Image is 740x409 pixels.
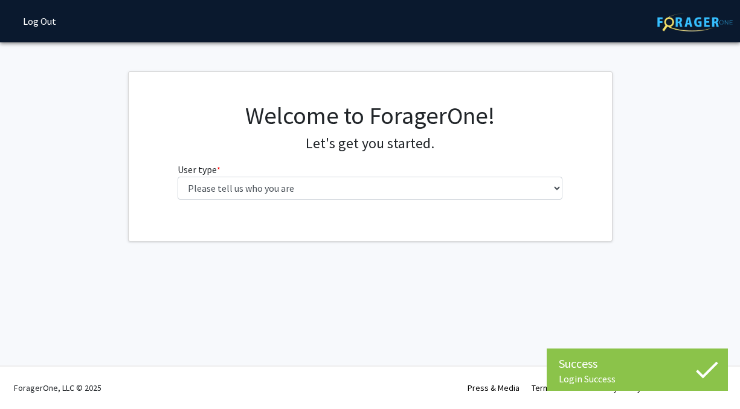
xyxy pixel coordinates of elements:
[468,382,520,393] a: Press & Media
[559,355,716,373] div: Success
[178,135,562,152] h4: Let's get you started.
[559,373,716,385] div: Login Success
[178,162,220,177] label: User type
[178,101,562,130] h1: Welcome to ForagerOne!
[532,382,579,393] a: Terms of Use
[657,13,733,31] img: ForagerOne Logo
[14,367,101,409] div: ForagerOne, LLC © 2025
